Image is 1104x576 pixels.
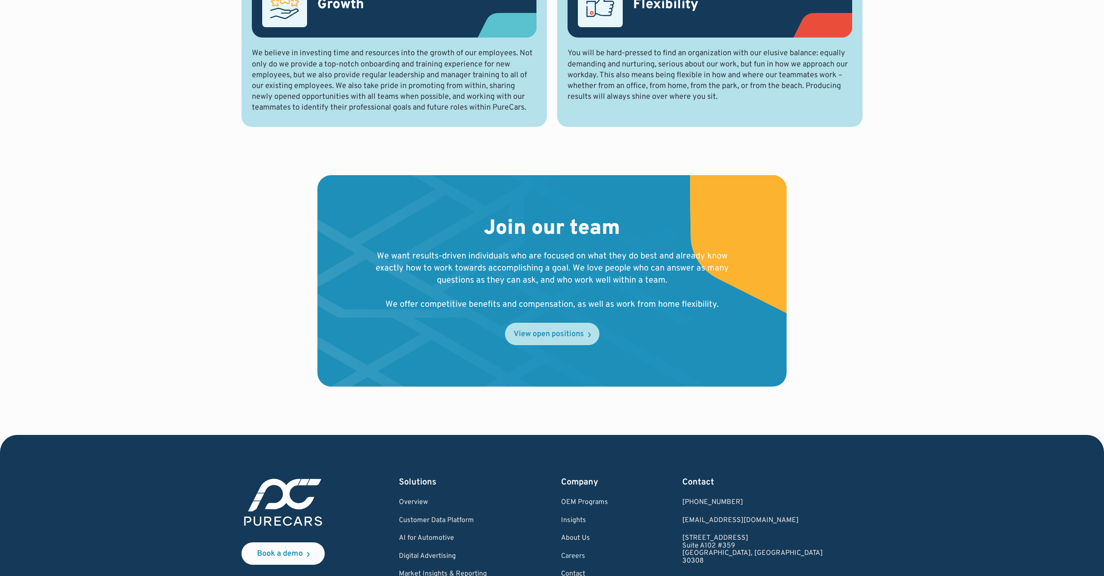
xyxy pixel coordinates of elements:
a: Customer Data Platform [399,517,487,525]
a: Overview [399,499,487,507]
a: AI for Automotive [399,535,487,542]
a: Insights [561,517,608,525]
a: About Us [561,535,608,542]
p: We believe in investing time and resources into the growth of our employees. Not only do we provi... [252,48,536,113]
div: Book a demo [257,550,303,558]
a: View open positions [505,323,599,345]
a: OEM Programs [561,499,608,507]
div: Solutions [399,476,487,488]
p: We want results-driven individuals who are focused on what they do best and already know exactly ... [373,250,731,311]
img: purecars logo [241,476,325,529]
h2: Join our team [484,217,620,242]
div: Company [561,476,608,488]
div: View open positions [514,330,584,338]
a: [STREET_ADDRESS]Suite A102 #359[GEOGRAPHIC_DATA], [GEOGRAPHIC_DATA]30308 [682,535,823,565]
p: You will be hard-pressed to find an organization with our elusive balance: equally demanding and ... [568,48,852,102]
div: [PHONE_NUMBER] [682,499,823,507]
a: Digital Advertising [399,553,487,560]
div: Contact [682,476,823,488]
a: Book a demo [241,542,325,565]
a: Email us [682,517,823,525]
a: Careers [561,553,608,560]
